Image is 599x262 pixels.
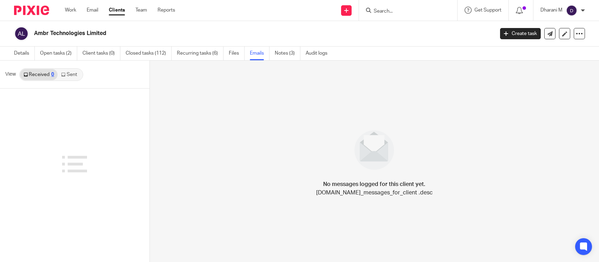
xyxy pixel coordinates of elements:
[474,8,501,13] span: Get Support
[229,47,245,60] a: Files
[14,26,29,41] img: svg%3E
[5,71,16,78] span: View
[500,28,541,39] a: Create task
[51,72,54,77] div: 0
[158,7,175,14] a: Reports
[20,69,58,80] a: Received0
[58,69,82,80] a: Sent
[540,7,563,14] p: Dharani M
[82,47,120,60] a: Client tasks (0)
[566,5,577,16] img: svg%3E
[250,47,269,60] a: Emails
[350,126,399,174] img: image
[40,47,77,60] a: Open tasks (2)
[316,188,433,197] p: [DOMAIN_NAME]_messages_for_client .desc
[275,47,300,60] a: Notes (3)
[109,7,125,14] a: Clients
[135,7,147,14] a: Team
[34,30,398,37] h2: Ambr Technologies Limited
[177,47,224,60] a: Recurring tasks (6)
[14,6,49,15] img: Pixie
[373,8,436,15] input: Search
[14,47,35,60] a: Details
[65,7,76,14] a: Work
[126,47,172,60] a: Closed tasks (112)
[87,7,98,14] a: Email
[323,180,425,188] h4: No messages logged for this client yet.
[306,47,333,60] a: Audit logs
